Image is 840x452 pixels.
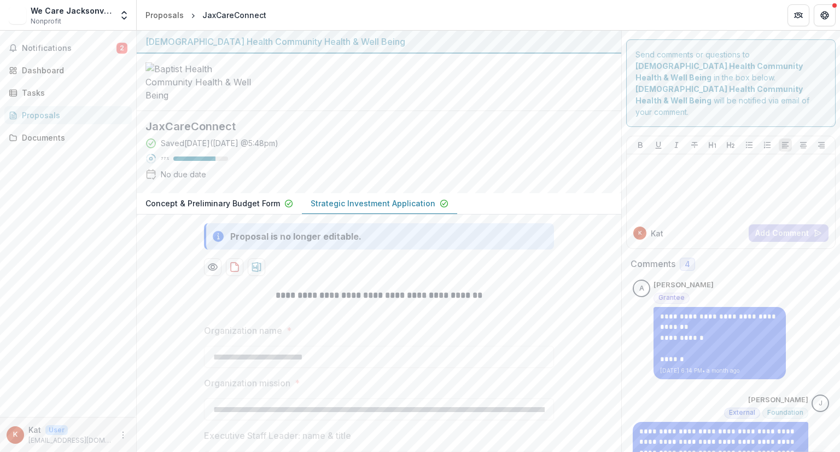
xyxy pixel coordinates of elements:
[660,367,779,375] p: [DATE] 6:14 PM • a month ago
[9,7,26,24] img: We Care Jacksonville, Inc.
[761,138,774,152] button: Ordered List
[652,138,665,152] button: Underline
[145,198,280,209] p: Concept & Preliminary Budget Form
[248,258,265,276] button: download-proposal
[639,285,644,292] div: Angela
[654,280,714,291] p: [PERSON_NAME]
[202,9,266,21] div: JaxCareConnect
[28,436,112,445] p: [EMAIL_ADDRESS][DOMAIN_NAME]
[204,376,290,390] p: Organization mission
[145,120,595,133] h2: JaxCareConnect
[145,9,184,21] div: Proposals
[748,395,808,405] p: [PERSON_NAME]
[814,4,836,26] button: Get Help
[4,129,132,147] a: Documents
[204,258,221,276] button: Preview ac936b63-f8a5-4698-863e-2819c85c403f-1.pdf
[706,138,719,152] button: Heading 1
[767,409,803,416] span: Foundation
[31,16,61,26] span: Nonprofit
[141,7,188,23] a: Proposals
[31,5,112,16] div: We Care Jacksonville, Inc.
[311,198,435,209] p: Strategic Investment Application
[685,260,690,269] span: 4
[815,138,828,152] button: Align Right
[670,138,683,152] button: Italicize
[631,259,675,269] h2: Comments
[28,424,41,436] p: Kat
[22,65,123,76] div: Dashboard
[22,132,123,143] div: Documents
[634,138,647,152] button: Bold
[635,84,803,105] strong: [DEMOGRAPHIC_DATA] Health Community Health & Well Being
[658,294,685,302] span: Grantee
[161,169,206,180] div: No due date
[230,230,361,243] div: Proposal is no longer editable.
[4,61,132,79] a: Dashboard
[638,230,642,236] div: Kat
[779,138,792,152] button: Align Left
[22,109,123,121] div: Proposals
[729,409,755,416] span: External
[161,155,169,163] p: 77 %
[226,258,243,276] button: download-proposal
[13,431,17,438] div: Kat
[743,138,756,152] button: Bullet List
[145,62,255,102] img: Baptist Health Community Health & Well Being
[116,428,130,442] button: More
[22,44,116,53] span: Notifications
[635,61,803,82] strong: [DEMOGRAPHIC_DATA] Health Community Health & Well Being
[204,324,282,337] p: Organization name
[749,224,829,242] button: Add Comment
[819,400,822,407] div: Jennifer
[45,425,68,435] p: User
[626,39,836,127] div: Send comments or questions to in the box below. will be notified via email of your comment.
[4,106,132,124] a: Proposals
[22,87,123,98] div: Tasks
[4,39,132,57] button: Notifications2
[724,138,737,152] button: Heading 2
[116,4,132,26] button: Open entity switcher
[141,7,271,23] nav: breadcrumb
[688,138,701,152] button: Strike
[797,138,810,152] button: Align Center
[651,228,663,239] p: Kat
[116,43,127,54] span: 2
[4,84,132,102] a: Tasks
[145,35,612,48] div: [DEMOGRAPHIC_DATA] Health Community Health & Well Being
[787,4,809,26] button: Partners
[161,137,278,149] div: Saved [DATE] ( [DATE] @ 5:48pm )
[204,429,351,442] p: Executive Staff Leader: name & title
